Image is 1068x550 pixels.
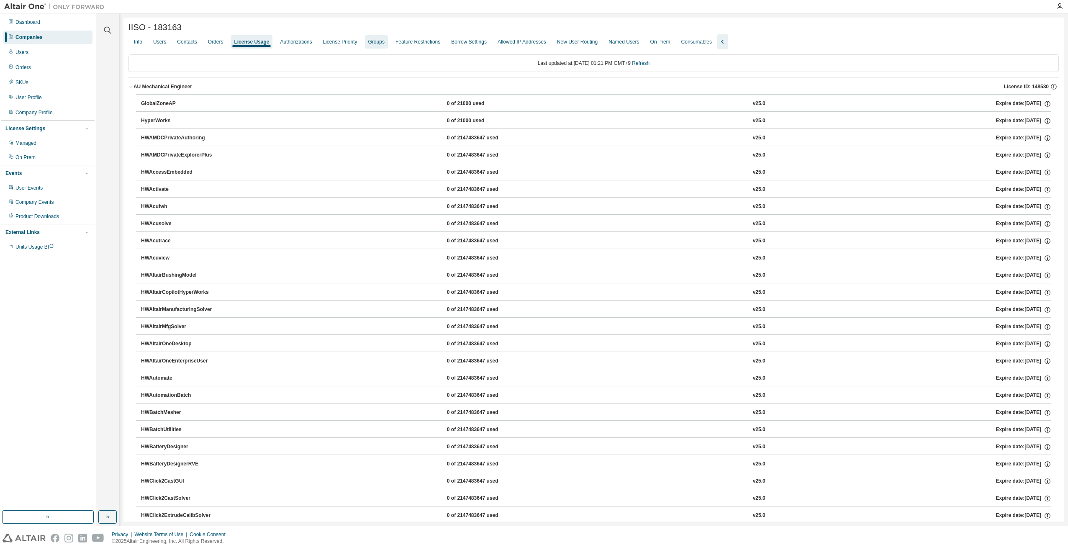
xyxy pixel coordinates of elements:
button: HWBatchUtilities0 of 2147483647 usedv25.0Expire date:[DATE] [141,421,1051,439]
div: v25.0 [753,203,765,211]
div: Expire date: [DATE] [996,272,1051,279]
div: License Priority [323,39,357,45]
div: Dashboard [15,19,40,26]
div: Expire date: [DATE] [996,152,1051,159]
div: HWAltairManufacturingSolver [141,306,216,314]
button: HWAccessEmbedded0 of 2147483647 usedv25.0Expire date:[DATE] [141,163,1051,182]
p: © 2025 Altair Engineering, Inc. All Rights Reserved. [112,538,231,545]
div: v25.0 [753,169,765,176]
div: v25.0 [753,117,765,125]
div: Managed [15,140,36,146]
button: GlobalZoneAP0 of 21000 usedv25.0Expire date:[DATE] [141,95,1051,113]
button: HyperWorks0 of 21000 usedv25.0Expire date:[DATE] [141,112,1051,130]
div: v25.0 [753,100,765,108]
div: Expire date: [DATE] [996,186,1051,193]
div: v25.0 [753,375,765,382]
div: v25.0 [753,237,765,245]
button: HWAltairBushingModel0 of 2147483647 usedv25.0Expire date:[DATE] [141,266,1051,285]
button: HWAutomationBatch0 of 2147483647 usedv25.0Expire date:[DATE] [141,386,1051,405]
div: 0 of 21000 used [447,100,522,108]
div: Expire date: [DATE] [996,100,1051,108]
button: HWAcuview0 of 2147483647 usedv25.0Expire date:[DATE] [141,249,1051,267]
div: v25.0 [753,306,765,314]
div: HWAMDCPrivateAuthoring [141,134,216,142]
div: Groups [368,39,385,45]
button: HWAMDCPrivateExplorerPlus0 of 2147483647 usedv25.0Expire date:[DATE] [141,146,1051,164]
div: AU Mechanical Engineer [133,83,192,90]
div: Orders [208,39,223,45]
div: Consumables [681,39,712,45]
div: 0 of 2147483647 used [447,237,522,245]
div: HWAltairOneEnterpriseUser [141,357,216,365]
div: 0 of 2147483647 used [447,169,522,176]
div: Expire date: [DATE] [996,478,1051,485]
div: v25.0 [753,220,765,228]
div: v25.0 [753,340,765,348]
div: Expire date: [DATE] [996,220,1051,228]
div: HWAltairCopilotHyperWorks [141,289,216,296]
img: facebook.svg [51,534,59,542]
div: HWBatteryDesigner [141,443,216,451]
div: HWClick2CastGUI [141,478,216,485]
button: HWActivate0 of 2147483647 usedv25.0Expire date:[DATE] [141,180,1051,199]
button: HWBatteryDesigner0 of 2147483647 usedv25.0Expire date:[DATE] [141,438,1051,456]
div: 0 of 2147483647 used [447,478,522,485]
div: Expire date: [DATE] [996,203,1051,211]
img: altair_logo.svg [3,534,46,542]
div: HWAutomationBatch [141,392,216,399]
div: 0 of 2147483647 used [447,254,522,262]
div: 0 of 2147483647 used [447,495,522,502]
div: Expire date: [DATE] [996,495,1051,502]
button: HWAltairCopilotHyperWorks0 of 2147483647 usedv25.0Expire date:[DATE] [141,283,1051,302]
div: Feature Restrictions [395,39,440,45]
div: HWBatchMesher [141,409,216,416]
div: v25.0 [753,426,765,434]
div: HWAccessEmbedded [141,169,216,176]
div: 0 of 2147483647 used [447,375,522,382]
div: v25.0 [753,495,765,502]
div: External Links [5,229,40,236]
div: License Usage [234,39,269,45]
div: 0 of 2147483647 used [447,203,522,211]
div: HWBatchUtilities [141,426,216,434]
div: v25.0 [753,460,765,468]
div: Info [134,39,142,45]
div: Privacy [112,531,134,538]
div: 0 of 2147483647 used [447,323,522,331]
button: HWAMDCPrivateAuthoring0 of 2147483647 usedv25.0Expire date:[DATE] [141,129,1051,147]
div: Users [153,39,166,45]
button: HWBatteryDesignerRVE0 of 2147483647 usedv25.0Expire date:[DATE] [141,455,1051,473]
button: HWAutomate0 of 2147483647 usedv25.0Expire date:[DATE] [141,369,1051,388]
button: HWAltairManufacturingSolver0 of 2147483647 usedv25.0Expire date:[DATE] [141,301,1051,319]
div: Expire date: [DATE] [996,460,1051,468]
div: Allowed IP Addresses [498,39,546,45]
div: Expire date: [DATE] [996,289,1051,296]
div: v25.0 [753,152,765,159]
div: v25.0 [753,272,765,279]
img: Altair One [4,3,109,11]
div: 0 of 2147483647 used [447,357,522,365]
div: Expire date: [DATE] [996,323,1051,331]
a: Refresh [632,60,650,66]
div: 0 of 2147483647 used [447,409,522,416]
div: 0 of 2147483647 used [447,152,522,159]
button: HWAltairMfgSolver0 of 2147483647 usedv25.0Expire date:[DATE] [141,318,1051,336]
div: Company Events [15,199,54,206]
div: 0 of 2147483647 used [447,134,522,142]
div: 0 of 2147483647 used [447,220,522,228]
div: 0 of 21000 used [447,117,522,125]
img: youtube.svg [92,534,104,542]
button: HWAcutrace0 of 2147483647 usedv25.0Expire date:[DATE] [141,232,1051,250]
img: instagram.svg [64,534,73,542]
div: Authorizations [280,39,312,45]
button: HWClick2CastGUI0 of 2147483647 usedv25.0Expire date:[DATE] [141,472,1051,491]
div: v25.0 [753,512,765,519]
span: License ID: 148530 [1004,83,1049,90]
div: Cookie Consent [190,531,230,538]
div: Expire date: [DATE] [996,375,1051,382]
div: Product Downloads [15,213,59,220]
div: Users [15,49,28,56]
div: Expire date: [DATE] [996,512,1051,519]
div: HWAcusolve [141,220,216,228]
div: Expire date: [DATE] [996,357,1051,365]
